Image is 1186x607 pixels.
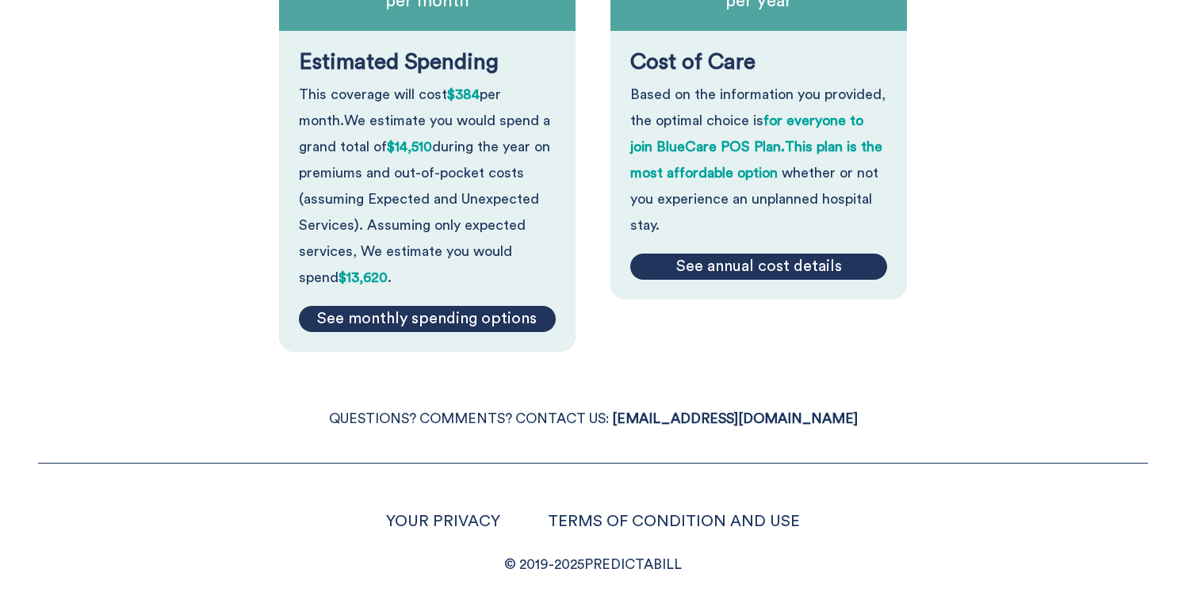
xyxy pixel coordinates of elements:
[299,87,447,101] p: This coverage will cost
[299,51,499,73] p: Estimated Spending
[548,513,800,529] a: TERMS OF CONDITION AND USE
[340,113,344,128] p: .
[447,87,480,101] p: $384
[299,306,556,332] div: See monthly spending options
[630,87,886,128] p: Based on the information you provided, the optimal choice is
[630,254,887,280] div: See annual cost details
[299,113,550,154] p: We estimate you would spend a grand total of
[38,553,1148,577] p: © 2019- 2025 PREDICTABILL
[339,270,388,284] p: $13,620
[612,412,858,426] a: [EMAIL_ADDRESS][DOMAIN_NAME]
[387,139,432,154] p: $14,510
[630,51,756,73] p: Cost of Care
[386,513,500,529] a: YOUR PRIVACY
[388,270,392,284] p: .
[38,407,1148,431] p: QUESTIONS? COMMENTS? CONTACT US:
[630,166,878,232] p: whether or not you experience an unplanned hospital stay.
